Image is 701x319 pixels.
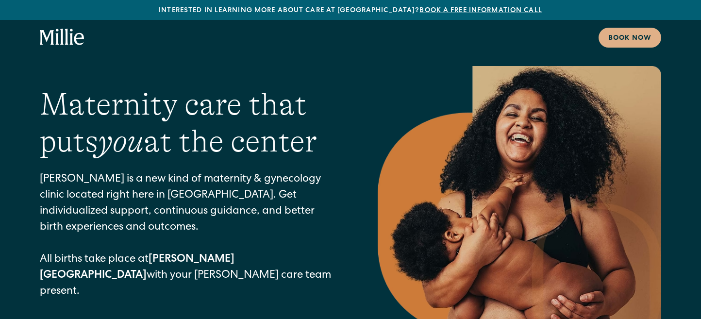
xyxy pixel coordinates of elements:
[40,86,339,161] h1: Maternity care that puts at the center
[419,7,542,14] a: Book a free information call
[98,124,144,159] em: you
[608,34,651,44] div: Book now
[40,172,339,300] p: [PERSON_NAME] is a new kind of maternity & gynecology clinic located right here in [GEOGRAPHIC_DA...
[599,28,661,48] a: Book now
[40,29,84,46] a: home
